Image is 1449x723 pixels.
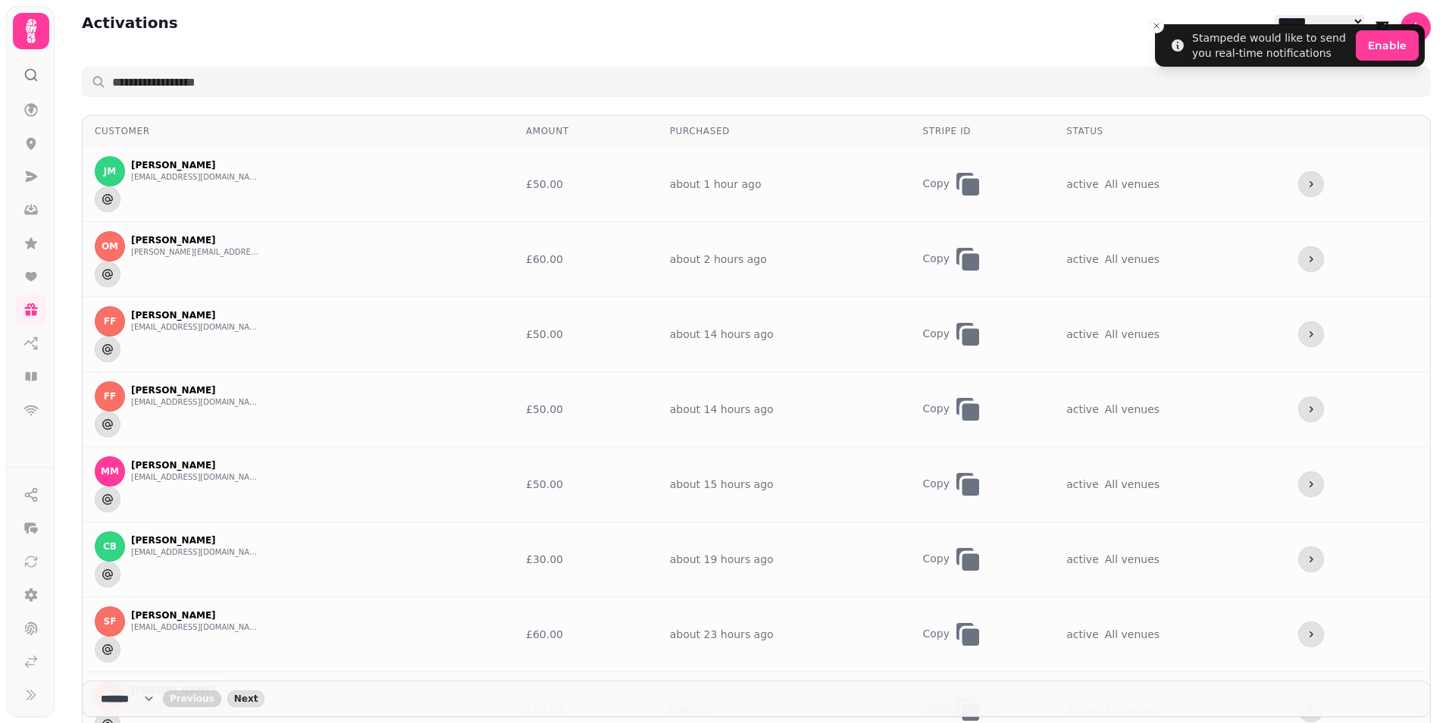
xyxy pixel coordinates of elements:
button: Send to [95,412,120,437]
div: Customer [95,125,502,137]
div: Stampede would like to send you real-time notifications [1192,30,1350,61]
button: Send to [95,637,120,662]
button: more [1298,396,1324,422]
span: active [1066,403,1099,415]
button: Send to [95,487,120,512]
div: £50.00 [526,177,646,192]
button: more [1298,621,1324,647]
p: [PERSON_NAME] [131,309,260,321]
button: Copy [923,244,953,274]
button: [EMAIL_ADDRESS][DOMAIN_NAME] [131,471,260,484]
span: active [1066,253,1099,265]
p: [PERSON_NAME] [131,234,260,246]
div: £30.00 [526,552,646,567]
span: All venues [1105,402,1160,417]
span: FF [104,316,116,327]
button: Send to [95,186,120,212]
button: Copy [923,394,953,424]
span: active [1066,328,1099,340]
a: about 14 hours ago [670,328,774,340]
div: £50.00 [526,327,646,342]
button: more [1298,471,1324,497]
div: Stripe ID [923,125,1043,137]
button: Copy [923,544,953,574]
div: £60.00 [526,252,646,267]
p: [PERSON_NAME] [131,534,260,546]
span: Previous [170,694,214,703]
button: more [1298,546,1324,572]
button: Copy [923,169,953,199]
p: [PERSON_NAME] [131,459,260,471]
div: £50.00 [526,477,646,492]
span: All venues [1105,627,1160,642]
span: CB [103,541,117,552]
a: about 2 hours ago [670,253,767,265]
button: Close toast [1149,18,1164,33]
span: active [1066,478,1099,490]
a: about 15 hours ago [670,478,774,490]
button: Copy [923,619,953,649]
div: Amount [526,125,646,137]
div: £50.00 [526,402,646,417]
span: All venues [1105,552,1160,567]
div: £60.00 [526,627,646,642]
span: All venues [1105,327,1160,342]
h2: Activations [82,12,178,49]
span: FF [104,391,116,402]
nav: Pagination [82,681,1431,717]
a: about 23 hours ago [670,628,774,640]
button: [EMAIL_ADDRESS][DOMAIN_NAME] [131,546,260,559]
span: active [1066,628,1099,640]
a: about 19 hours ago [670,553,774,565]
div: Status [1066,125,1274,137]
button: Send to [95,562,120,587]
button: [EMAIL_ADDRESS][DOMAIN_NAME] [131,321,260,333]
span: active [1066,553,1099,565]
div: Purchased [670,125,899,137]
button: [EMAIL_ADDRESS][DOMAIN_NAME] [131,621,260,634]
span: All venues [1105,477,1160,492]
button: Copy [923,469,953,499]
p: [PERSON_NAME] [131,384,260,396]
button: Send to [95,261,120,287]
a: about 1 hour ago [670,178,762,190]
span: OM [102,241,118,252]
span: JM [104,166,116,177]
button: Copy [923,319,953,349]
span: All venues [1105,252,1160,267]
button: more [1298,171,1324,197]
button: [EMAIL_ADDRESS][DOMAIN_NAME] [131,171,260,183]
button: Send to [95,336,120,362]
a: about 14 hours ago [670,403,774,415]
button: back [163,690,221,707]
button: more [1298,321,1324,347]
button: more [1298,246,1324,272]
button: [PERSON_NAME][EMAIL_ADDRESS][DOMAIN_NAME] [131,246,260,258]
span: MM [101,466,119,477]
span: All venues [1105,177,1160,192]
button: Enable [1356,30,1419,61]
span: Next [234,694,258,703]
span: SF [104,616,117,627]
p: [PERSON_NAME] [131,159,260,171]
span: active [1066,178,1099,190]
p: [PERSON_NAME] [131,609,260,621]
button: next [227,690,265,707]
button: [EMAIL_ADDRESS][DOMAIN_NAME] [131,396,260,408]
